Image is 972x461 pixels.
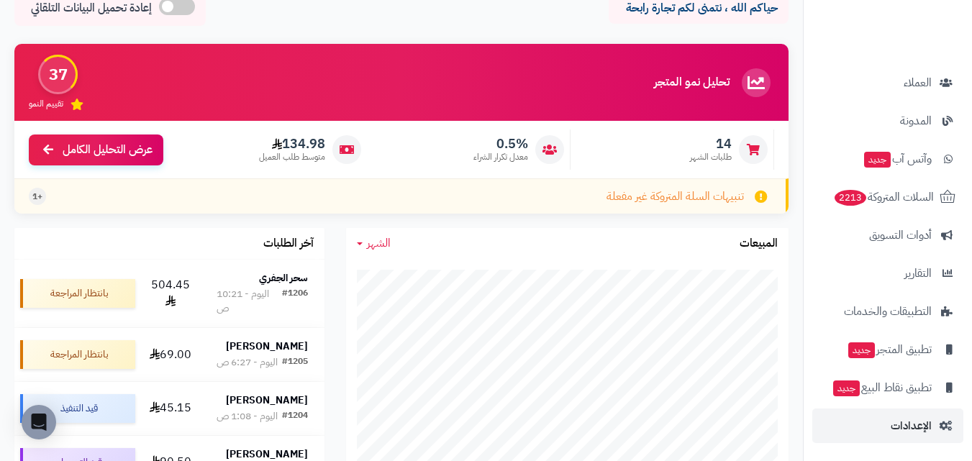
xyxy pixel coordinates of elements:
div: اليوم - 10:21 ص [217,287,282,316]
span: 134.98 [259,136,325,152]
span: طلبات الشهر [690,151,732,163]
span: 2213 [835,190,866,206]
span: جديد [848,342,875,358]
a: التقارير [812,256,963,291]
img: logo-2.png [874,40,958,70]
div: Open Intercom Messenger [22,405,56,439]
div: بانتظار المراجعة [20,340,135,369]
span: وآتس آب [863,149,932,169]
td: 504.45 [141,260,200,327]
span: 14 [690,136,732,152]
strong: [PERSON_NAME] [226,393,308,408]
a: تطبيق نقاط البيعجديد [812,370,963,405]
a: العملاء [812,65,963,100]
span: أدوات التسويق [869,225,932,245]
strong: [PERSON_NAME] [226,339,308,354]
a: الإعدادات [812,408,963,443]
span: التطبيقات والخدمات [844,301,932,321]
div: #1206 [282,287,308,316]
div: #1205 [282,355,308,370]
span: جديد [833,380,860,396]
span: الإعدادات [891,416,932,436]
strong: سحر الجفري [259,270,308,286]
a: تطبيق المتجرجديد [812,332,963,367]
a: المدونة [812,104,963,138]
td: 45.15 [141,382,200,435]
div: اليوم - 6:27 ص [217,355,278,370]
div: اليوم - 1:08 ص [217,409,278,424]
span: تطبيق نقاط البيع [832,378,932,398]
span: الشهر [367,234,391,252]
span: تنبيهات السلة المتروكة غير مفعلة [607,188,744,205]
a: أدوات التسويق [812,218,963,252]
a: عرض التحليل الكامل [29,134,163,165]
span: متوسط طلب العميل [259,151,325,163]
h3: المبيعات [740,237,778,250]
td: 69.00 [141,328,200,381]
h3: تحليل نمو المتجر [654,76,730,89]
span: العملاء [904,73,932,93]
span: 0.5% [473,136,528,152]
a: وآتس آبجديد [812,142,963,176]
span: +1 [32,191,42,203]
span: تقييم النمو [29,98,63,110]
div: #1204 [282,409,308,424]
a: الشهر [357,235,391,252]
div: قيد التنفيذ [20,394,135,423]
span: معدل تكرار الشراء [473,151,528,163]
a: التطبيقات والخدمات [812,294,963,329]
a: السلات المتروكة2213 [812,180,963,214]
div: بانتظار المراجعة [20,279,135,308]
span: التقارير [904,263,932,283]
h3: آخر الطلبات [263,237,314,250]
span: عرض التحليل الكامل [63,142,153,158]
span: المدونة [900,111,932,131]
span: السلات المتروكة [833,187,934,207]
span: تطبيق المتجر [847,339,932,360]
span: جديد [864,152,891,168]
